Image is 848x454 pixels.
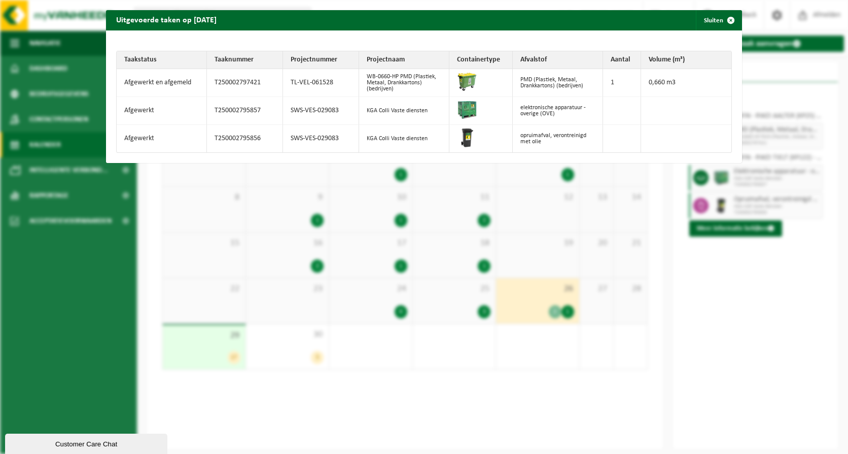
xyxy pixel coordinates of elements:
th: Volume (m³) [641,51,731,69]
th: Containertype [449,51,513,69]
td: KGA Colli Vaste diensten [359,97,449,125]
th: Aantal [603,51,641,69]
td: T250002795857 [207,97,283,125]
iframe: chat widget [5,432,169,454]
td: KGA Colli Vaste diensten [359,125,449,152]
h2: Uitgevoerde taken op [DATE] [106,10,227,29]
th: Taaknummer [207,51,283,69]
td: T250002797421 [207,69,283,97]
th: Projectnaam [359,51,449,69]
img: PB-HB-1400-HPE-GN-01 [457,100,477,120]
th: Taakstatus [117,51,207,69]
td: SWS-VES-029083 [283,97,359,125]
td: 1 [603,69,641,97]
td: opruimafval, verontreinigd met olie [513,125,603,152]
td: TL-VEL-061528 [283,69,359,97]
td: SWS-VES-029083 [283,125,359,152]
img: WB-0660-HPE-GN-50 [457,72,477,92]
button: Sluiten [696,10,741,30]
td: Afgewerkt [117,97,207,125]
td: elektronische apparatuur - overige (OVE) [513,97,603,125]
img: WB-0240-HPE-BK-01 [457,127,477,148]
td: WB-0660-HP PMD (Plastiek, Metaal, Drankkartons) (bedrijven) [359,69,449,97]
td: T250002795856 [207,125,283,152]
th: Projectnummer [283,51,359,69]
td: 0,660 m3 [641,69,731,97]
td: Afgewerkt [117,125,207,152]
td: PMD (Plastiek, Metaal, Drankkartons) (bedrijven) [513,69,603,97]
th: Afvalstof [513,51,603,69]
td: Afgewerkt en afgemeld [117,69,207,97]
